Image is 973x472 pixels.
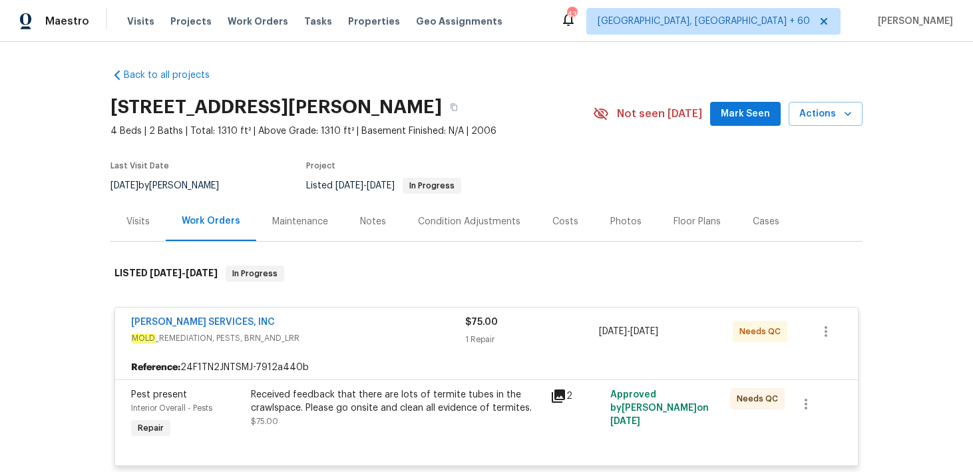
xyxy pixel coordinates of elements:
div: Costs [552,215,578,228]
span: Projects [170,15,212,28]
span: - [150,268,218,278]
div: Visits [126,215,150,228]
span: Properties [348,15,400,28]
div: Floor Plans [674,215,721,228]
span: [DATE] [335,181,363,190]
span: Repair [132,421,169,435]
span: Last Visit Date [110,162,169,170]
div: Photos [610,215,642,228]
span: Interior Overall - Pests [131,404,212,412]
span: $75.00 [251,417,278,425]
span: Visits [127,15,154,28]
button: Copy Address [442,95,466,119]
span: Not seen [DATE] [617,107,702,120]
div: 1 Repair [465,333,599,346]
span: [DATE] [599,327,627,336]
span: - [599,325,658,338]
span: 4 Beds | 2 Baths | Total: 1310 ft² | Above Grade: 1310 ft² | Basement Finished: N/A | 2006 [110,124,593,138]
span: Needs QC [737,392,783,405]
a: Back to all projects [110,69,238,82]
span: [DATE] [186,268,218,278]
span: Approved by [PERSON_NAME] on [610,390,709,426]
span: [DATE] [630,327,658,336]
span: Maestro [45,15,89,28]
em: MOLD [131,334,156,343]
span: Actions [799,106,852,122]
span: [DATE] [610,417,640,426]
span: Pest present [131,390,187,399]
div: 2 [550,388,602,404]
div: 24F1TN2JNTSMJ-7912a440b [115,355,858,379]
span: Listed [306,181,461,190]
button: Actions [789,102,863,126]
div: Maintenance [272,215,328,228]
b: Reference: [131,361,180,374]
div: Work Orders [182,214,240,228]
span: [DATE] [150,268,182,278]
span: [PERSON_NAME] [873,15,953,28]
span: Needs QC [739,325,786,338]
div: Received feedback that there are lots of termite tubes in the crawlspace. Please go onsite and cl... [251,388,542,415]
div: Cases [753,215,779,228]
div: Condition Adjustments [418,215,520,228]
span: [GEOGRAPHIC_DATA], [GEOGRAPHIC_DATA] + 60 [598,15,810,28]
button: Mark Seen [710,102,781,126]
span: Tasks [304,17,332,26]
span: [DATE] [367,181,395,190]
span: $75.00 [465,318,498,327]
span: [DATE] [110,181,138,190]
span: Mark Seen [721,106,770,122]
div: 435 [567,8,576,21]
span: In Progress [227,267,283,280]
div: Notes [360,215,386,228]
span: - [335,181,395,190]
span: Geo Assignments [416,15,502,28]
span: _REMEDIATION, PESTS, BRN_AND_LRR [131,332,465,345]
div: LISTED [DATE]-[DATE]In Progress [110,252,863,295]
span: In Progress [404,182,460,190]
div: by [PERSON_NAME] [110,178,235,194]
span: Work Orders [228,15,288,28]
span: Project [306,162,335,170]
h6: LISTED [114,266,218,282]
h2: [STREET_ADDRESS][PERSON_NAME] [110,101,442,114]
a: [PERSON_NAME] SERVICES, INC [131,318,275,327]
